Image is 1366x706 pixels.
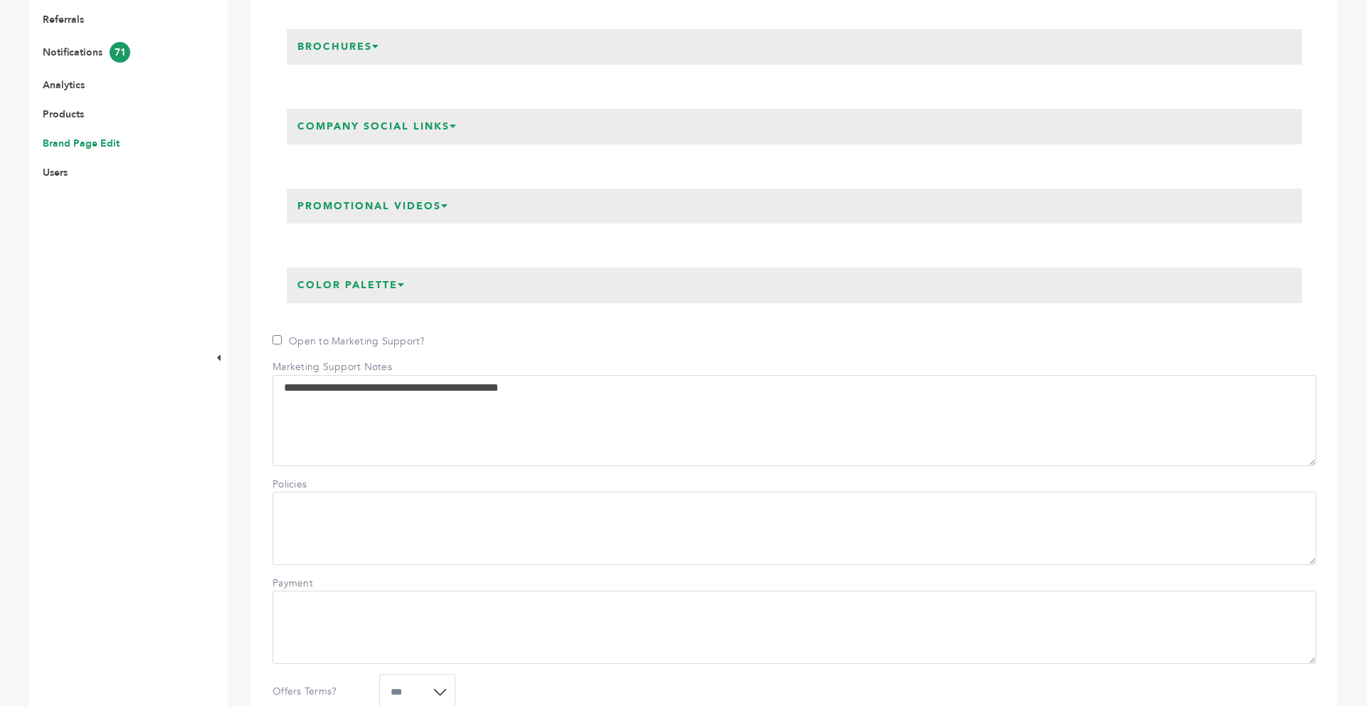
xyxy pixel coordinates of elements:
a: Analytics [43,78,85,92]
a: Brand Page Edit [43,137,120,150]
h3: Promotional Videos [287,189,460,224]
h3: Color Palette [287,268,416,303]
a: Products [43,107,84,121]
span: 71 [110,42,130,63]
a: Notifications71 [43,46,130,59]
label: Payment [272,576,372,591]
a: Referrals [43,13,84,26]
label: Policies [272,478,372,492]
label: Offers Terms? [272,685,372,699]
label: Open to Marketing Support? [272,334,425,349]
label: Marketing Support Notes [272,360,392,374]
a: Users [43,166,68,179]
h3: Brochures [287,29,391,65]
h3: Company Social Links [287,109,468,144]
input: Open to Marketing Support? [272,335,282,344]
